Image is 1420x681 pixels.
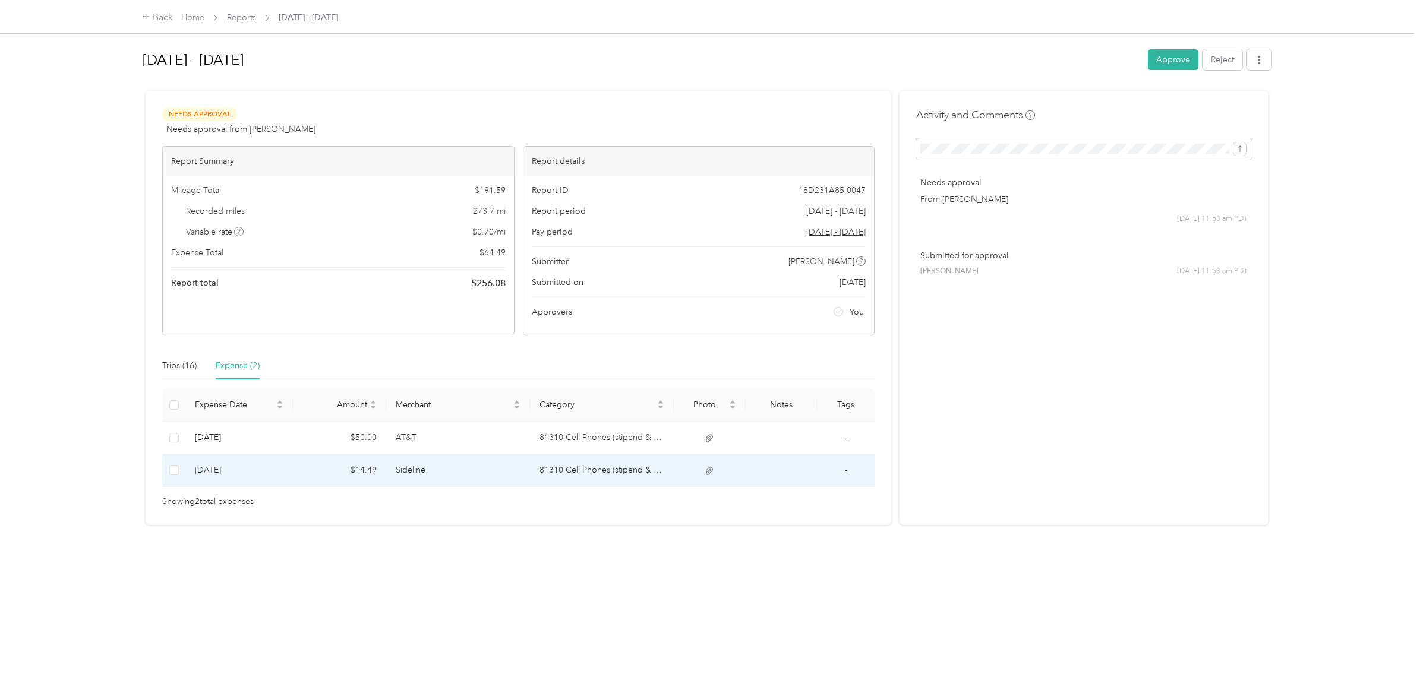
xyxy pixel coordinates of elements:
span: [DATE] 11:53 am PDT [1177,266,1248,277]
p: From [PERSON_NAME] [920,193,1247,205]
span: caret-down [657,404,664,411]
iframe: Everlance-gr Chat Button Frame [1353,615,1420,681]
a: Reports [227,12,256,23]
span: - [845,432,847,442]
span: Category [539,400,655,410]
span: Report total [171,277,219,289]
div: Back [142,11,173,25]
th: Merchant [386,389,530,422]
span: caret-up [513,398,520,406]
td: $50.00 [293,422,386,454]
span: caret-up [657,398,664,406]
span: caret-down [513,404,520,411]
span: caret-up [276,398,283,406]
span: Variable rate [186,226,244,238]
span: [DATE] - [DATE] [806,205,866,217]
td: AT&T [386,422,530,454]
span: Needs Approval [162,107,237,121]
button: Reject [1203,49,1242,70]
th: Category [530,389,674,422]
div: Tags [826,400,865,410]
p: Submitted for approval [920,249,1247,262]
span: Approvers [532,306,572,318]
div: Report Summary [163,147,513,176]
span: Mileage Total [171,184,221,197]
td: 81310 Cell Phones (stipend & Sideline) [530,454,674,487]
th: Amount [293,389,386,422]
span: Submitter [532,255,569,268]
th: Expense Date [185,389,293,422]
span: caret-down [729,404,736,411]
span: [PERSON_NAME] [920,266,979,277]
a: Home [181,12,204,23]
div: Report details [523,147,874,176]
span: Merchant [396,400,511,410]
span: Report ID [532,184,569,197]
h1: Sep 1 - 30, 2025 [143,46,1139,74]
td: - [817,454,875,487]
th: Photo [674,389,746,422]
p: Needs approval [920,176,1247,189]
span: caret-up [729,398,736,406]
span: $ 191.59 [475,184,506,197]
span: Photo [683,400,727,410]
div: Trips (16) [162,359,197,372]
td: 9-28-2025 [185,454,293,487]
span: $ 0.70 / mi [472,226,506,238]
span: Recorded miles [186,205,245,217]
span: $ 64.49 [479,246,506,259]
span: Pay period [532,226,573,238]
span: Submitted on [532,276,583,289]
span: caret-up [370,398,377,406]
span: 18D231A85-0047 [799,184,866,197]
span: Go to pay period [806,226,866,238]
span: caret-down [276,404,283,411]
span: 273.7 mi [473,205,506,217]
h4: Activity and Comments [916,107,1035,122]
td: 9-30-2025 [185,422,293,454]
button: Approve [1148,49,1198,70]
td: 81310 Cell Phones (stipend & Sideline) [530,422,674,454]
span: Expense Total [171,246,223,259]
td: $14.49 [293,454,386,487]
span: Amount [302,400,367,410]
span: Expense Date [195,400,274,410]
th: Tags [817,389,875,422]
span: [DATE] [840,276,866,289]
th: Notes [746,389,818,422]
span: Needs approval from [PERSON_NAME] [166,123,315,135]
span: Report period [532,205,586,217]
span: Showing 2 total expenses [162,495,254,508]
td: - [817,422,875,454]
span: caret-down [370,404,377,411]
td: Sideline [386,454,530,487]
span: You [850,306,864,318]
span: [PERSON_NAME] [788,255,854,268]
div: Expense (2) [216,359,260,372]
span: [DATE] 11:53 am PDT [1177,214,1248,224]
span: $ 256.08 [471,276,506,290]
span: [DATE] - [DATE] [279,11,338,24]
